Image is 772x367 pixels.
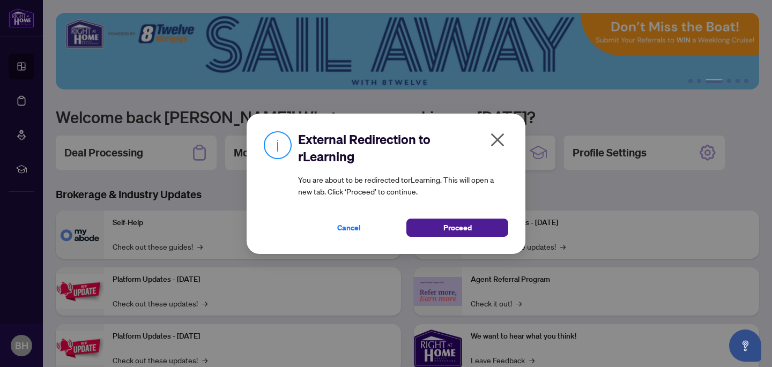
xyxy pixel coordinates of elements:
[443,219,472,236] span: Proceed
[489,131,506,148] span: close
[729,329,761,362] button: Open asap
[337,219,361,236] span: Cancel
[298,131,508,165] h2: External Redirection to rLearning
[406,219,508,237] button: Proceed
[298,219,400,237] button: Cancel
[264,131,292,159] img: Info Icon
[298,131,508,237] div: You are about to be redirected to rLearning . This will open a new tab. Click ‘Proceed’ to continue.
